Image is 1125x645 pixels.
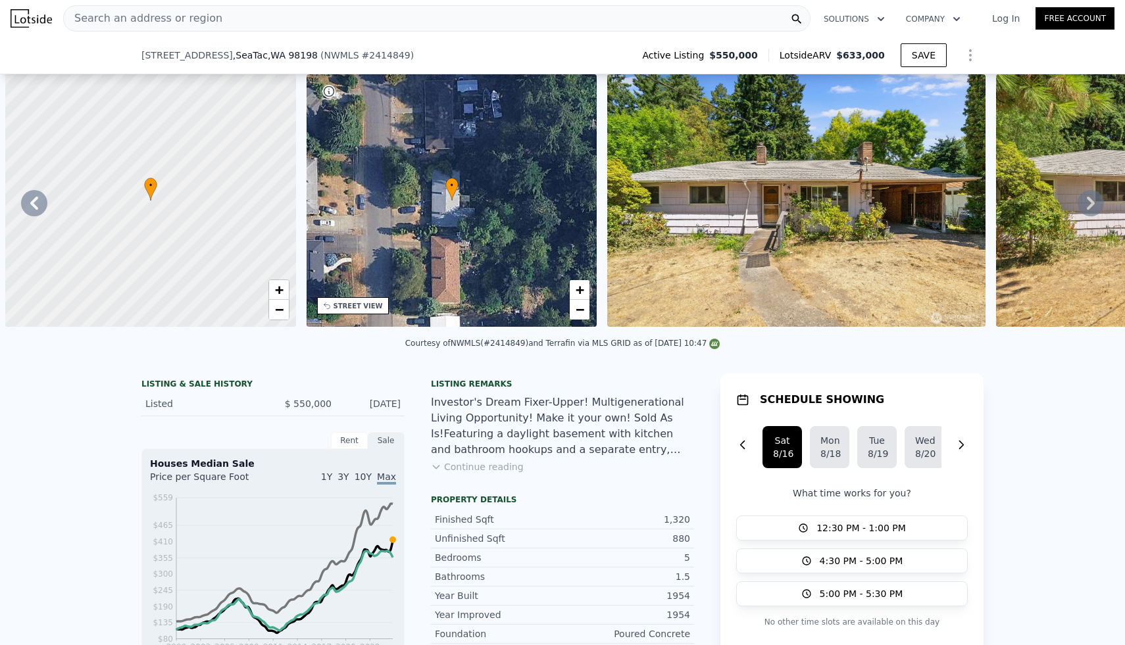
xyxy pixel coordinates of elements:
[431,460,524,473] button: Continue reading
[431,394,694,458] div: Investor's Dream Fixer-Upper! Multigenerational Living Opportunity! Make it your own! Sold As Is!...
[342,397,401,410] div: [DATE]
[562,608,690,621] div: 1954
[562,627,690,640] div: Poured Concrete
[736,581,968,606] button: 5:00 PM - 5:30 PM
[144,178,157,201] div: •
[377,471,396,485] span: Max
[431,494,694,505] div: Property details
[141,49,233,62] span: [STREET_ADDRESS]
[362,50,411,60] span: # 2414849
[836,50,885,60] span: $633,000
[813,7,895,31] button: Solutions
[762,426,802,468] button: Sat8/16
[895,7,971,31] button: Company
[820,434,839,447] div: Mon
[337,471,349,482] span: 3Y
[285,398,332,409] span: $ 550,000
[269,300,289,320] a: Zoom out
[901,43,947,67] button: SAVE
[780,49,836,62] span: Lotside ARV
[334,301,383,311] div: STREET VIEW
[562,589,690,602] div: 1954
[709,339,720,349] img: NWMLS Logo
[736,614,968,630] p: No other time slots are available on this day
[321,471,332,482] span: 1Y
[158,634,173,644] tspan: $80
[570,300,589,320] a: Zoom out
[145,397,262,410] div: Listed
[405,339,720,348] div: Courtesy of NWMLS (#2414849) and Terrafin via MLS GRID as of [DATE] 10:47
[736,515,968,540] button: 12:30 PM - 1:00 PM
[857,426,897,468] button: Tue8/19
[269,280,289,300] a: Zoom in
[153,569,173,579] tspan: $300
[274,281,283,298] span: +
[233,49,318,62] span: , SeaTac
[736,548,968,573] button: 4:30 PM - 5:00 PM
[709,49,758,62] span: $550,000
[435,551,562,564] div: Bedrooms
[268,50,318,60] span: , WA 98198
[562,513,690,526] div: 1,320
[445,178,459,201] div: •
[773,434,791,447] div: Sat
[562,570,690,583] div: 1.5
[141,379,405,392] div: LISTING & SALE HISTORY
[368,432,405,449] div: Sale
[153,554,173,563] tspan: $355
[905,426,944,468] button: Wed8/20
[150,470,273,491] div: Price per Square Foot
[957,42,984,68] button: Show Options
[1036,7,1114,30] a: Free Account
[435,513,562,526] div: Finished Sqft
[820,554,903,567] span: 4:30 PM - 5:00 PM
[736,487,968,500] p: What time works for you?
[915,434,934,447] div: Wed
[435,532,562,545] div: Unfinished Sqft
[642,49,709,62] span: Active Listing
[11,9,52,28] img: Lotside
[64,11,222,26] span: Search an address or region
[153,586,173,595] tspan: $245
[576,301,584,318] span: −
[274,301,283,318] span: −
[331,432,368,449] div: Rent
[773,447,791,460] div: 8/16
[153,493,173,502] tspan: $559
[760,392,884,408] h1: SCHEDULE SHOWING
[562,532,690,545] div: 880
[435,608,562,621] div: Year Improved
[150,457,396,470] div: Houses Median Sale
[431,379,694,389] div: Listing remarks
[435,570,562,583] div: Bathrooms
[562,551,690,564] div: 5
[153,537,173,546] tspan: $410
[144,179,157,191] span: •
[153,618,173,627] tspan: $135
[868,434,886,447] div: Tue
[607,74,986,327] img: Sale: 167311145 Parcel: 97641930
[435,589,562,602] div: Year Built
[868,447,886,460] div: 8/19
[820,447,839,460] div: 8/18
[820,587,903,600] span: 5:00 PM - 5:30 PM
[816,521,906,535] span: 12:30 PM - 1:00 PM
[810,426,849,468] button: Mon8/18
[576,281,584,298] span: +
[153,521,173,530] tspan: $465
[153,602,173,611] tspan: $190
[320,49,414,62] div: ( )
[570,280,589,300] a: Zoom in
[435,627,562,640] div: Foundation
[445,179,459,191] span: •
[976,12,1036,25] a: Log In
[915,447,934,460] div: 8/20
[324,50,359,60] span: NWMLS
[355,471,372,482] span: 10Y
